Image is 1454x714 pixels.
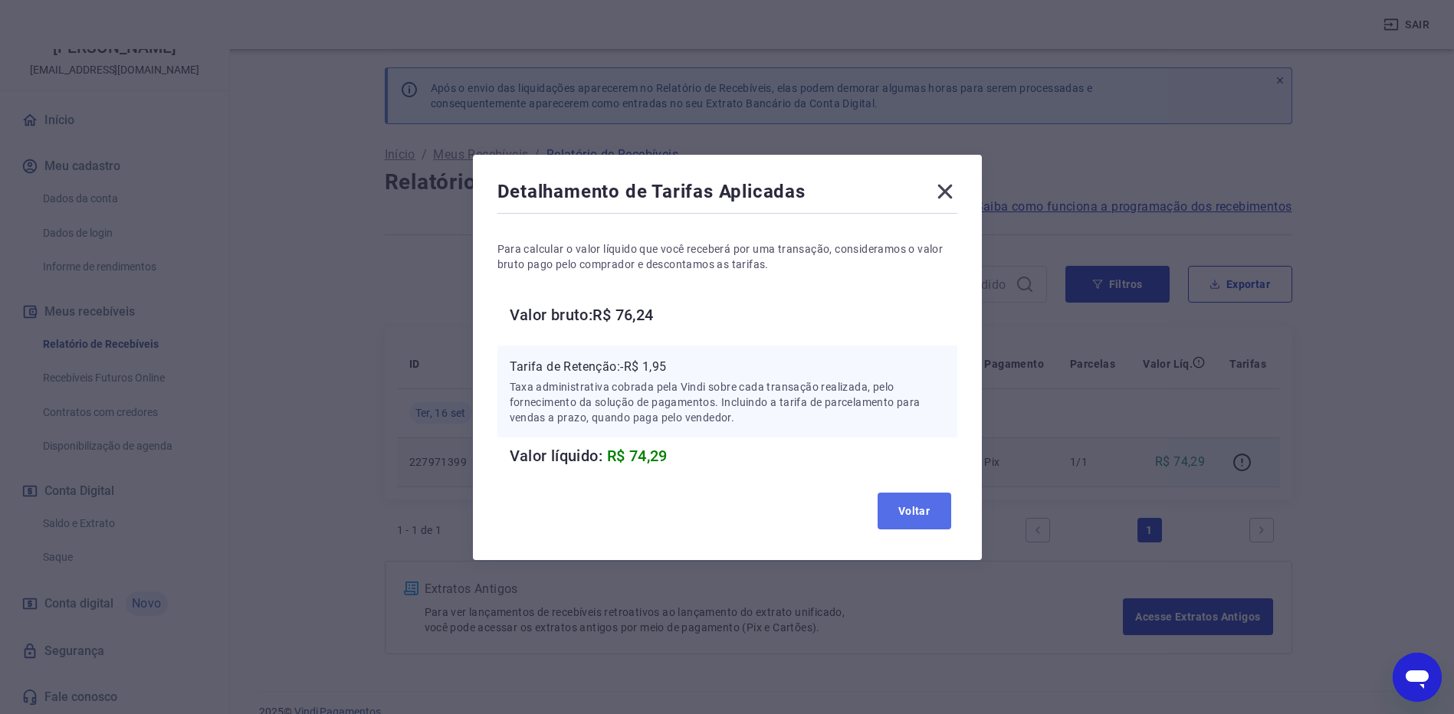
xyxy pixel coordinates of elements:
[497,179,957,210] div: Detalhamento de Tarifas Aplicadas
[1393,653,1442,702] iframe: Botão para abrir a janela de mensagens
[497,241,957,272] p: Para calcular o valor líquido que você receberá por uma transação, consideramos o valor bruto pag...
[878,493,951,529] button: Voltar
[510,444,957,468] h6: Valor líquido:
[510,379,945,425] p: Taxa administrativa cobrada pela Vindi sobre cada transação realizada, pelo fornecimento da soluç...
[510,303,957,327] h6: Valor bruto: R$ 76,24
[510,358,945,376] p: Tarifa de Retenção: -R$ 1,95
[607,447,668,465] span: R$ 74,29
